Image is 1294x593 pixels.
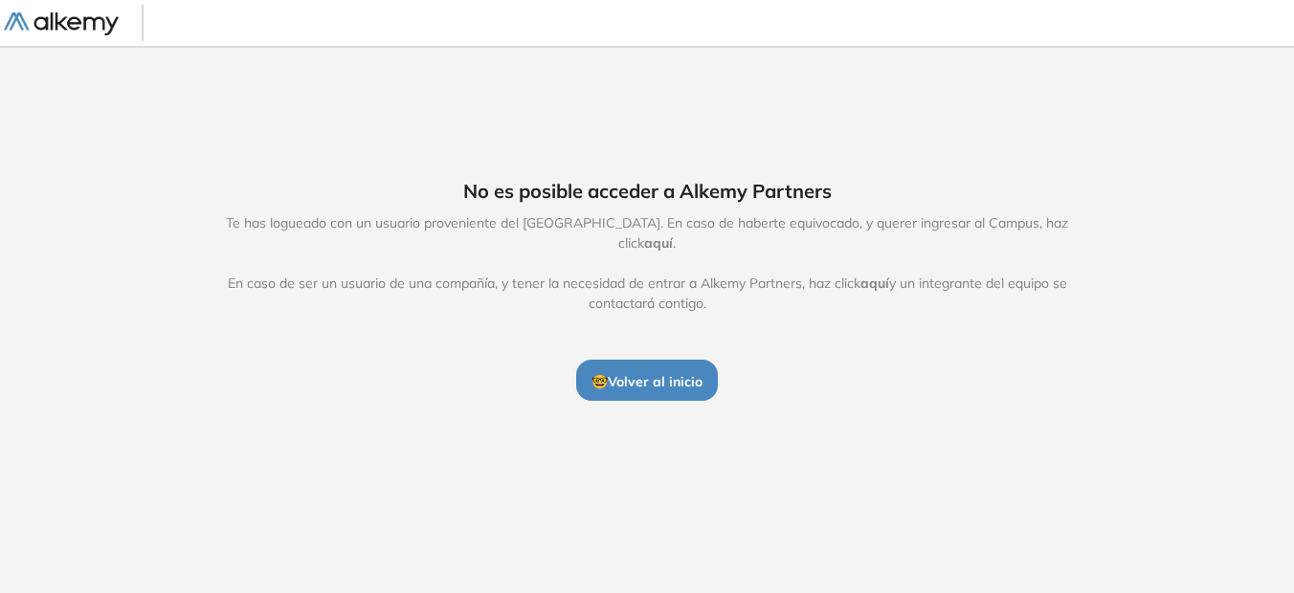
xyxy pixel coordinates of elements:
span: aquí [860,275,889,292]
span: Te has logueado con un usuario proveniente del [GEOGRAPHIC_DATA]. En caso de haberte equivocado, ... [206,213,1088,314]
span: No es posible acceder a Alkemy Partners [463,177,832,206]
span: 🤓 Volver al inicio [591,373,703,390]
img: Logo [4,12,119,36]
button: 🤓Volver al inicio [576,360,718,400]
span: aquí [644,234,673,252]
